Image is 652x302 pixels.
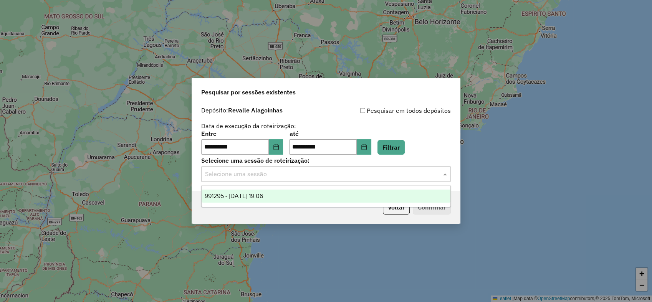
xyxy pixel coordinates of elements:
label: Selecione uma sessão de roteirização: [201,156,451,165]
button: Choose Date [357,139,371,155]
span: Pesquisar por sessões existentes [201,87,296,97]
label: Depósito: [201,106,283,115]
label: até [289,129,371,138]
div: Pesquisar em todos depósitos [326,106,451,115]
button: Voltar [383,200,410,215]
strong: Revalle Alagoinhas [228,106,283,114]
label: Entre [201,129,283,138]
ng-dropdown-panel: Options list [201,185,451,207]
span: 991295 - [DATE] 19:06 [205,193,263,199]
label: Data de execução da roteirização: [201,121,296,130]
button: Filtrar [377,140,405,155]
button: Choose Date [269,139,283,155]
